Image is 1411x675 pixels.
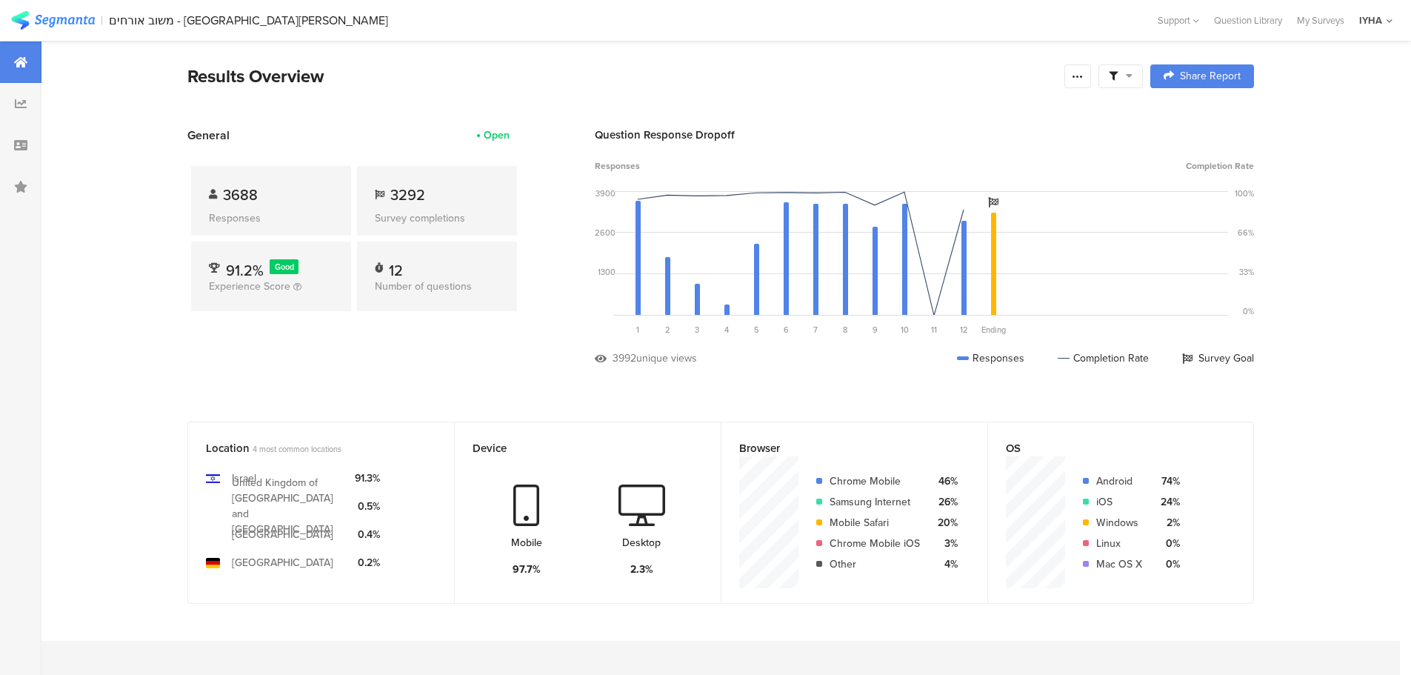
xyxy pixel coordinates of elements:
[1006,440,1211,456] div: OS
[830,556,920,572] div: Other
[830,515,920,531] div: Mobile Safari
[355,470,380,486] div: 91.3%
[209,279,290,294] span: Experience Score
[1182,350,1254,366] div: Survey Goal
[1154,473,1180,489] div: 74%
[511,535,542,551] div: Mobile
[226,259,264,282] span: 91.2%
[813,324,818,336] span: 7
[665,324,670,336] span: 2
[275,261,294,273] span: Good
[101,12,103,29] div: |
[1154,515,1180,531] div: 2%
[375,279,472,294] span: Number of questions
[636,350,697,366] div: unique views
[232,527,333,542] div: [GEOGRAPHIC_DATA]
[11,11,95,30] img: segmanta logo
[596,187,616,199] div: 3900
[598,266,616,278] div: 1300
[473,440,678,456] div: Device
[375,210,499,226] div: Survey completions
[1239,266,1254,278] div: 33%
[1238,227,1254,239] div: 66%
[232,555,333,571] div: [GEOGRAPHIC_DATA]
[1096,494,1142,510] div: iOS
[843,324,847,336] span: 8
[830,536,920,551] div: Chrome Mobile iOS
[873,324,878,336] span: 9
[253,443,341,455] span: 4 most common locations
[988,197,998,207] i: Survey Goal
[622,535,661,551] div: Desktop
[595,159,640,173] span: Responses
[187,63,1057,90] div: Results Overview
[1243,305,1254,317] div: 0%
[1359,13,1382,27] div: IYHA
[932,473,958,489] div: 46%
[931,324,937,336] span: 11
[223,184,258,206] span: 3688
[206,440,412,456] div: Location
[630,562,653,577] div: 2.3%
[901,324,909,336] span: 10
[1290,13,1352,27] a: My Surveys
[355,499,380,514] div: 0.5%
[209,210,333,226] div: Responses
[978,324,1008,336] div: Ending
[1180,71,1241,82] span: Share Report
[390,184,425,206] span: 3292
[695,324,699,336] span: 3
[355,555,380,571] div: 0.2%
[595,127,1254,143] div: Question Response Dropoff
[232,475,343,537] div: United Kingdom of [GEOGRAPHIC_DATA] and [GEOGRAPHIC_DATA]
[932,515,958,531] div: 20%
[613,350,636,366] div: 3992
[109,13,388,27] div: משוב אורחים - [GEOGRAPHIC_DATA][PERSON_NAME]
[1058,350,1149,366] div: Completion Rate
[724,324,729,336] span: 4
[1154,556,1180,572] div: 0%
[960,324,968,336] span: 12
[932,494,958,510] div: 26%
[1154,536,1180,551] div: 0%
[739,440,945,456] div: Browser
[1096,536,1142,551] div: Linux
[830,494,920,510] div: Samsung Internet
[957,350,1024,366] div: Responses
[932,536,958,551] div: 3%
[484,127,510,143] div: Open
[1207,13,1290,27] a: Question Library
[754,324,759,336] span: 5
[830,473,920,489] div: Chrome Mobile
[355,527,380,542] div: 0.4%
[1154,494,1180,510] div: 24%
[1096,515,1142,531] div: Windows
[389,259,403,274] div: 12
[1235,187,1254,199] div: 100%
[636,324,639,336] span: 1
[1158,9,1199,32] div: Support
[1186,159,1254,173] span: Completion Rate
[513,562,541,577] div: 97.7%
[784,324,789,336] span: 6
[1096,473,1142,489] div: Android
[187,127,230,144] span: General
[1096,556,1142,572] div: Mac OS X
[595,227,616,239] div: 2600
[232,470,256,486] div: Israel
[932,556,958,572] div: 4%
